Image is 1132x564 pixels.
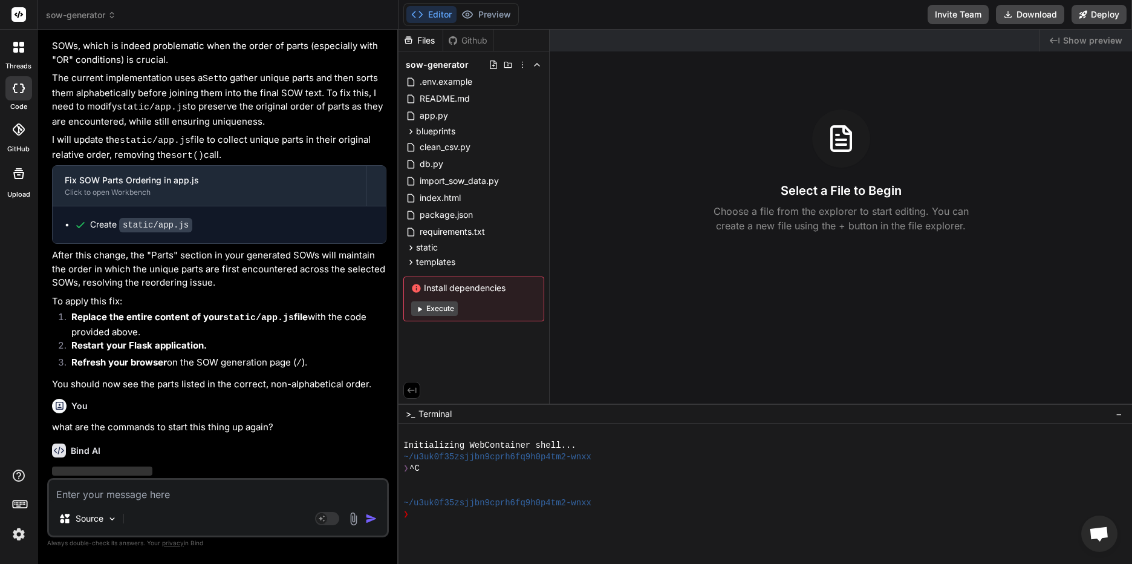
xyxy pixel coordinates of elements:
[52,295,386,309] p: To apply this fix:
[418,140,472,154] span: clean_csv.py
[65,174,354,186] div: Fix SOW Parts Ordering in app.js
[416,125,455,137] span: blueprints
[52,133,386,163] p: I will update the file to collect unique parts in their original relative order, removing the call.
[416,241,438,254] span: static
[416,256,455,268] span: templates
[7,189,30,200] label: Upload
[457,6,516,23] button: Preview
[706,204,977,233] p: Choose a file from the explorer to start editing. You can create a new file using the + button in...
[996,5,1064,24] button: Download
[47,537,389,549] p: Always double-check its answers. Your in Bind
[411,282,536,294] span: Install dependencies
[418,157,444,171] span: db.py
[5,61,31,71] label: threads
[781,182,902,199] h3: Select a File to Begin
[406,408,415,420] span: >_
[346,512,360,526] img: attachment
[418,191,462,205] span: index.html
[403,509,409,520] span: ❯
[71,400,88,412] h6: You
[52,467,152,476] span: ‌
[162,539,184,546] span: privacy
[1081,516,1117,552] div: Open chat
[409,463,420,474] span: ^C
[418,408,452,420] span: Terminal
[406,59,469,71] span: sow-generator
[52,71,386,128] p: The current implementation uses a to gather unique parts and then sorts them alphabetically befor...
[1113,404,1125,424] button: −
[403,497,591,509] span: ~/u3uk0f35zsjjbn9cprh6fq9h0p4tm2-wnxx
[223,313,294,323] code: static/app.js
[53,166,366,206] button: Fix SOW Parts Ordering in app.jsClick to open Workbench
[365,513,377,525] img: icon
[418,91,471,106] span: README.md
[65,188,354,197] div: Click to open Workbench
[296,358,302,369] code: /
[71,356,167,368] strong: Refresh your browser
[52,249,386,290] p: After this change, the "Parts" section in your generated SOWs will maintain the order in which th...
[171,151,204,161] code: sort()
[119,218,192,232] code: static/app.js
[928,5,989,24] button: Invite Team
[1116,408,1122,420] span: −
[71,311,308,323] strong: Replace the entire content of your file
[46,9,116,21] span: sow-generator
[52,421,386,434] p: what are the commands to start this thing up again?
[10,102,27,112] label: code
[418,208,474,222] span: package.json
[418,74,473,89] span: .env.example
[203,74,219,84] code: Set
[71,339,207,351] strong: Restart your Flask application.
[1063,34,1122,47] span: Show preview
[1072,5,1127,24] button: Deploy
[117,102,187,113] code: static/app.js
[107,514,117,524] img: Pick Models
[52,378,386,392] p: You should now see the parts listed in the correct, non-alphabetical order.
[411,301,458,316] button: Execute
[406,6,457,23] button: Editor
[443,34,493,47] div: Github
[8,524,29,545] img: settings
[62,310,386,339] li: with the code provided above.
[62,356,386,373] li: on the SOW generation page ( ).
[418,174,500,188] span: import_sow_data.py
[418,108,449,123] span: app.py
[120,136,190,146] code: static/app.js
[403,440,576,451] span: Initializing WebContainer shell...
[76,513,103,525] p: Source
[418,225,486,239] span: requirements.txt
[398,34,443,47] div: Files
[403,451,591,463] span: ~/u3uk0f35zsjjbn9cprh6fq9h0p4tm2-wnxx
[52,12,386,67] p: You've accurately identified the problem! The issue lies in the JavaScript logic that combines an...
[90,218,192,231] div: Create
[7,144,30,154] label: GitHub
[403,463,409,474] span: ❯
[71,445,100,457] h6: Bind AI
